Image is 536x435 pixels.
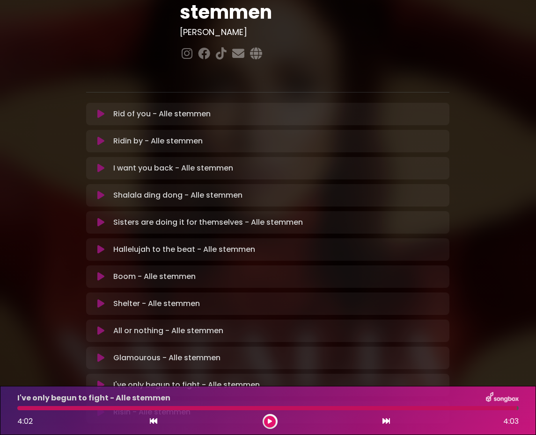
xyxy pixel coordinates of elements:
p: Rid of you - Alle stemmen [113,108,211,120]
p: Glamourous - Alle stemmen [113,352,220,364]
p: Shalala ding dong - Alle stemmen [113,190,242,201]
span: 4:03 [503,416,519,427]
p: Sisters are doing it for themselves - Alle stemmen [113,217,303,228]
p: Ridin by - Alle stemmen [113,135,203,147]
h3: [PERSON_NAME] [180,27,449,37]
p: I've only begun to fight - Alle stemmen [113,379,260,391]
p: All or nothing - Alle stemmen [113,325,223,336]
p: I want you back - Alle stemmen [113,163,233,174]
p: I've only begun to fight - Alle stemmen [17,392,170,404]
p: Boom - Alle stemmen [113,271,196,282]
img: songbox-logo-white.png [486,392,519,404]
p: Shelter - Alle stemmen [113,298,200,309]
p: Hallelujah to the beat - Alle stemmen [113,244,255,255]
span: 4:02 [17,416,33,427]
